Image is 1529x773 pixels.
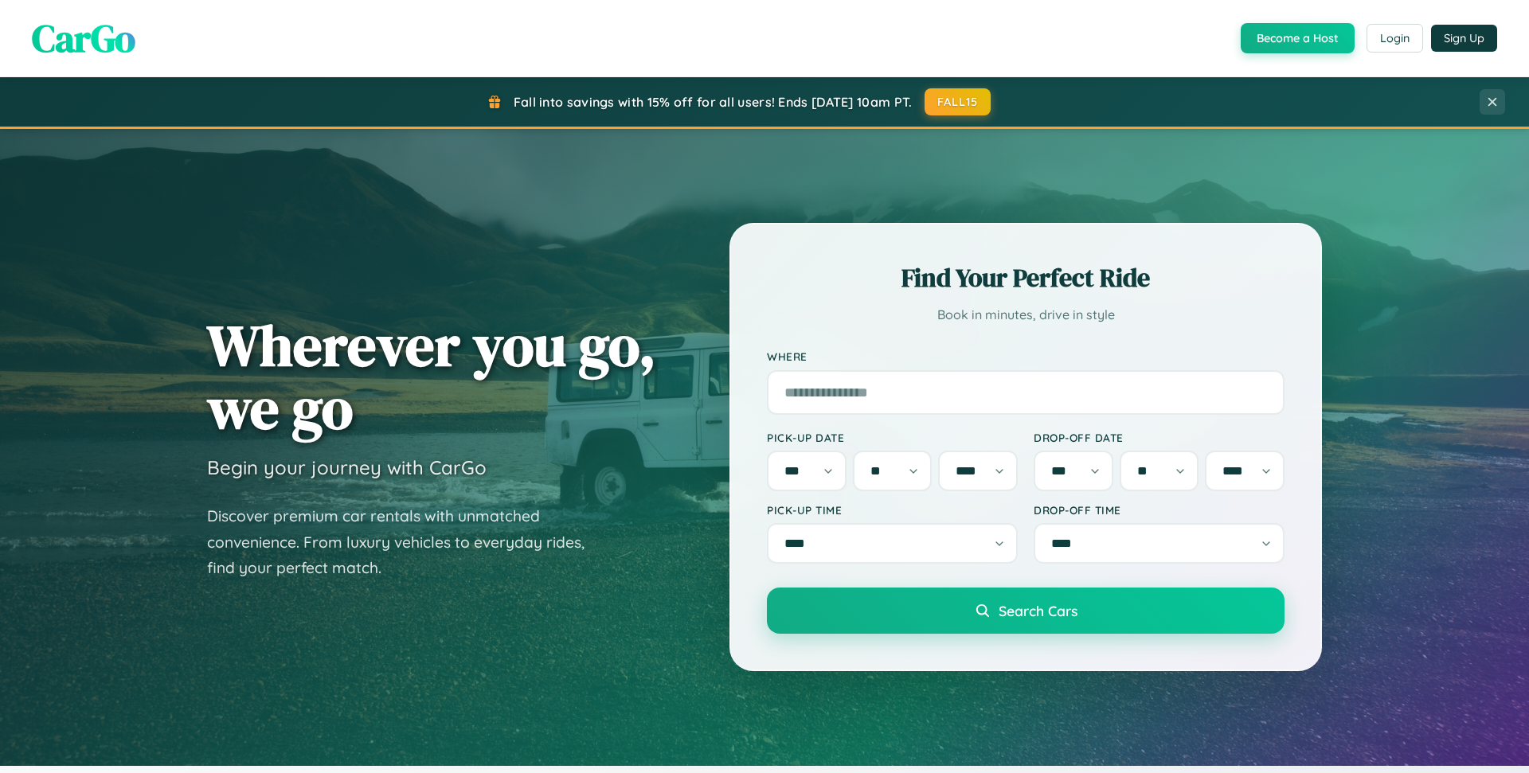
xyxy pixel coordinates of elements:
[1241,23,1355,53] button: Become a Host
[32,12,135,64] span: CarGo
[767,303,1285,326] p: Book in minutes, drive in style
[767,588,1285,634] button: Search Cars
[207,503,605,581] p: Discover premium car rentals with unmatched convenience. From luxury vehicles to everyday rides, ...
[767,260,1285,295] h2: Find Your Perfect Ride
[1367,24,1423,53] button: Login
[1034,431,1285,444] label: Drop-off Date
[999,602,1077,619] span: Search Cars
[1034,503,1285,517] label: Drop-off Time
[1431,25,1497,52] button: Sign Up
[767,503,1018,517] label: Pick-up Time
[925,88,991,115] button: FALL15
[767,350,1285,364] label: Where
[207,455,487,479] h3: Begin your journey with CarGo
[767,431,1018,444] label: Pick-up Date
[514,94,913,110] span: Fall into savings with 15% off for all users! Ends [DATE] 10am PT.
[207,314,656,439] h1: Wherever you go, we go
